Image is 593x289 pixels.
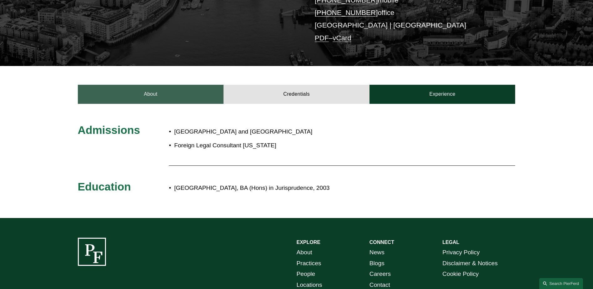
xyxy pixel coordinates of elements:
strong: CONNECT [369,240,394,245]
p: [GEOGRAPHIC_DATA], BA (Hons) in Jurisprudence, 2003 [174,183,460,194]
a: Credentials [224,85,369,104]
a: Cookie Policy [442,269,479,280]
a: [PHONE_NUMBER] [315,9,378,17]
strong: EXPLORE [297,240,320,245]
a: Disclaimer & Notices [442,258,498,269]
a: Search this site [539,278,583,289]
a: People [297,269,315,280]
a: Practices [297,258,321,269]
a: Privacy Policy [442,247,480,258]
span: Education [78,180,131,193]
a: About [297,247,312,258]
span: Admissions [78,124,140,136]
a: PDF [315,34,329,42]
a: About [78,85,224,104]
a: Blogs [369,258,384,269]
p: [GEOGRAPHIC_DATA] and [GEOGRAPHIC_DATA] [174,126,333,137]
a: News [369,247,384,258]
p: Foreign Legal Consultant [US_STATE] [174,140,333,151]
a: Careers [369,269,391,280]
strong: LEGAL [442,240,459,245]
a: vCard [333,34,351,42]
a: Experience [369,85,515,104]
